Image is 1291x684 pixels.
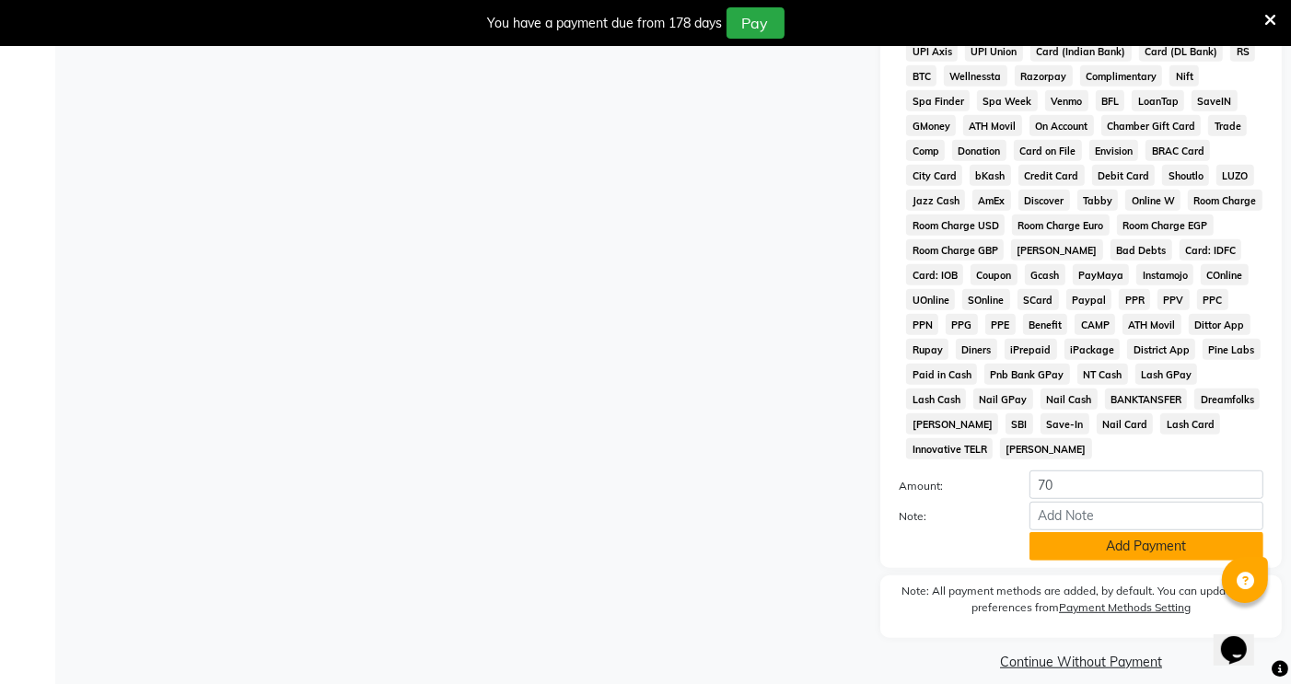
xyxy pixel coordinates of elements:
[906,41,958,62] span: UPI Axis
[973,388,1033,410] span: Nail GPay
[1162,165,1209,186] span: Shoutlo
[1011,239,1103,261] span: [PERSON_NAME]
[727,7,785,39] button: Pay
[906,264,963,285] span: Card: IOB
[906,115,956,136] span: GMoney
[1105,388,1188,410] span: BANKTANSFER
[1075,314,1115,335] span: CAMP
[1192,90,1238,111] span: SaveIN
[985,314,1016,335] span: PPE
[1194,388,1260,410] span: Dreamfolks
[965,41,1023,62] span: UPI Union
[906,413,998,435] span: [PERSON_NAME]
[1023,314,1068,335] span: Benefit
[1119,289,1150,310] span: PPR
[1111,239,1172,261] span: Bad Debts
[1077,190,1119,211] span: Tabby
[1005,339,1057,360] span: iPrepaid
[1018,165,1085,186] span: Credit Card
[1189,314,1250,335] span: Dittor App
[952,140,1006,161] span: Donation
[1089,140,1139,161] span: Envision
[1101,115,1202,136] span: Chamber Gift Card
[1203,339,1261,360] span: Pine Labs
[906,339,948,360] span: Rupay
[1018,190,1070,211] span: Discover
[1135,364,1198,385] span: Lash GPay
[1029,470,1263,499] input: Amount
[885,508,1016,525] label: Note:
[1216,165,1254,186] span: LUZO
[1136,264,1193,285] span: Instamojo
[899,583,1263,623] label: Note: All payment methods are added, by default. You can update your preferences from
[984,364,1070,385] span: Pnb Bank GPay
[906,239,1004,261] span: Room Charge GBP
[1188,190,1262,211] span: Room Charge
[1169,65,1199,87] span: Nift
[1029,115,1094,136] span: On Account
[946,314,978,335] span: PPG
[1000,438,1092,459] span: [PERSON_NAME]
[1080,65,1163,87] span: Complimentary
[1146,140,1210,161] span: BRAC Card
[906,388,966,410] span: Lash Cash
[1006,413,1033,435] span: SBI
[906,165,962,186] span: City Card
[1157,289,1190,310] span: PPV
[906,314,938,335] span: PPN
[1059,599,1191,616] label: Payment Methods Setting
[977,90,1038,111] span: Spa Week
[1127,339,1195,360] span: District App
[1180,239,1242,261] span: Card: IDFC
[1201,264,1249,285] span: COnline
[1122,314,1181,335] span: ATH Movil
[963,115,1022,136] span: ATH Movil
[1041,388,1098,410] span: Nail Cash
[1092,165,1156,186] span: Debit Card
[1073,264,1130,285] span: PayMaya
[906,90,970,111] span: Spa Finder
[1041,413,1089,435] span: Save-In
[971,264,1018,285] span: Coupon
[884,653,1278,672] a: Continue Without Payment
[956,339,997,360] span: Diners
[488,14,723,33] div: You have a payment due from 178 days
[1025,264,1065,285] span: Gcash
[1045,90,1088,111] span: Venmo
[906,364,977,385] span: Paid in Cash
[1214,610,1273,666] iframe: chat widget
[1029,502,1263,530] input: Add Note
[1125,190,1181,211] span: Online W
[1132,90,1184,111] span: LoanTap
[906,190,965,211] span: Jazz Cash
[972,190,1011,211] span: AmEx
[906,65,936,87] span: BTC
[1160,413,1220,435] span: Lash Card
[1139,41,1224,62] span: Card (DL Bank)
[1064,339,1121,360] span: iPackage
[1018,289,1059,310] span: SCard
[1030,41,1132,62] span: Card (Indian Bank)
[1230,41,1255,62] span: RS
[906,214,1005,236] span: Room Charge USD
[1117,214,1214,236] span: Room Charge EGP
[906,289,955,310] span: UOnline
[1096,90,1125,111] span: BFL
[906,438,993,459] span: Innovative TELR
[906,140,945,161] span: Comp
[1029,532,1263,561] button: Add Payment
[1066,289,1112,310] span: Paypal
[1097,413,1154,435] span: Nail Card
[1014,140,1082,161] span: Card on File
[1208,115,1247,136] span: Trade
[962,289,1010,310] span: SOnline
[944,65,1007,87] span: Wellnessta
[1015,65,1073,87] span: Razorpay
[1012,214,1110,236] span: Room Charge Euro
[1197,289,1228,310] span: PPC
[885,478,1016,494] label: Amount:
[1077,364,1128,385] span: NT Cash
[970,165,1011,186] span: bKash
